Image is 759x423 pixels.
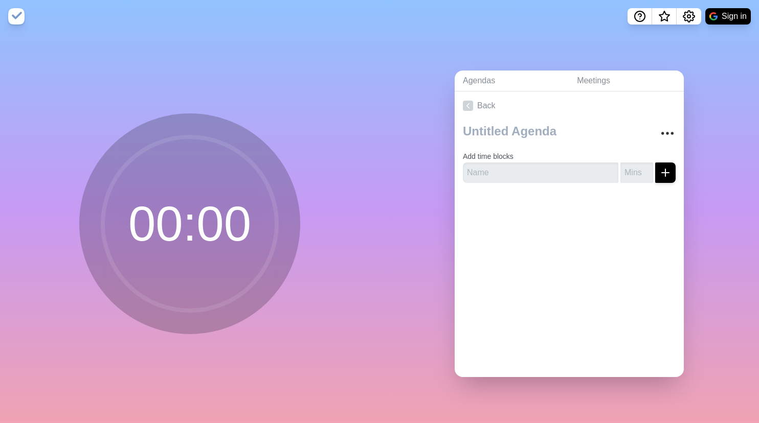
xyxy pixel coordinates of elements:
input: Name [463,162,618,183]
button: Help [628,8,652,25]
button: Sign in [705,8,751,25]
a: Agendas [455,70,569,91]
button: What’s new [652,8,677,25]
button: More [657,123,678,144]
button: Settings [677,8,701,25]
a: Back [455,91,684,120]
img: google logo [709,12,718,20]
img: timeblocks logo [8,8,25,25]
input: Mins [620,162,653,183]
label: Add time blocks [463,152,514,160]
a: Meetings [569,70,684,91]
